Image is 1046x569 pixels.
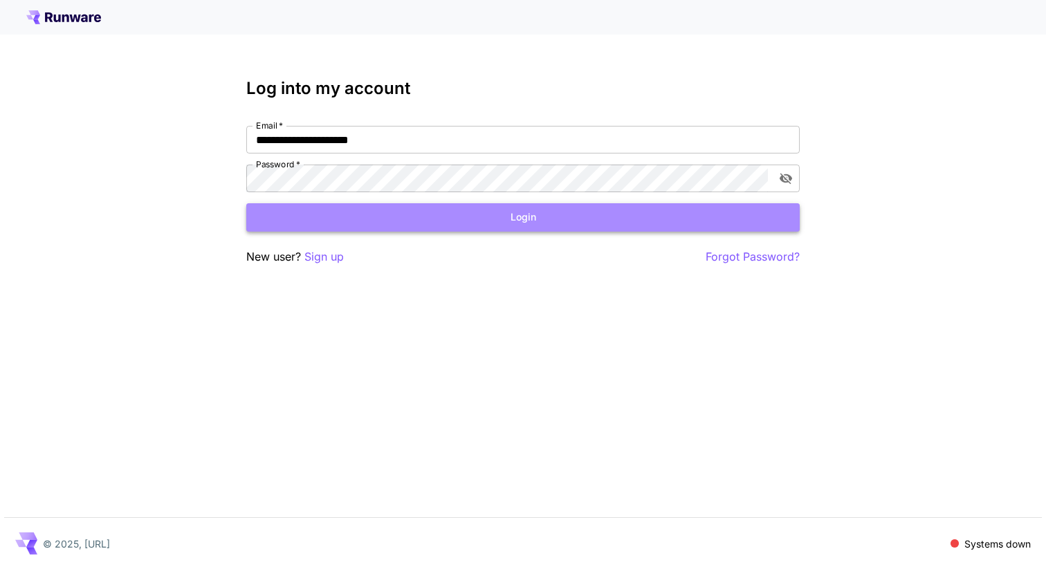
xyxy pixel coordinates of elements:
button: Sign up [304,248,344,265]
button: Forgot Password? [706,248,800,265]
h3: Log into my account [246,79,800,98]
button: Login [246,203,800,232]
button: toggle password visibility [773,166,798,191]
p: New user? [246,248,344,265]
p: © 2025, [URL] [43,537,110,551]
p: Systems down [964,537,1031,551]
label: Password [256,158,300,170]
label: Email [256,120,283,131]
